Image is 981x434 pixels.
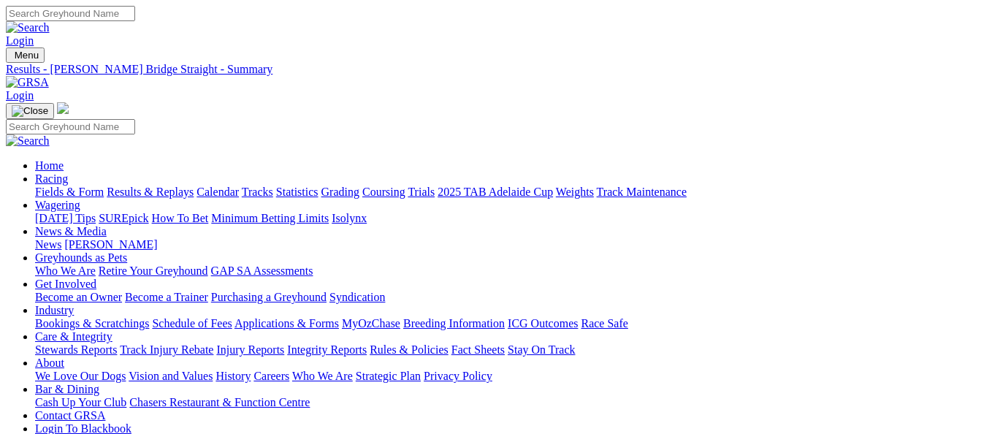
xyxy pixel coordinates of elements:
[332,212,367,224] a: Isolynx
[6,134,50,148] img: Search
[35,238,975,251] div: News & Media
[438,186,553,198] a: 2025 TAB Adelaide Cup
[216,343,284,356] a: Injury Reports
[581,317,627,330] a: Race Safe
[99,264,208,277] a: Retire Your Greyhound
[12,105,48,117] img: Close
[35,212,975,225] div: Wagering
[211,291,327,303] a: Purchasing a Greyhound
[342,317,400,330] a: MyOzChase
[556,186,594,198] a: Weights
[329,291,385,303] a: Syndication
[292,370,353,382] a: Who We Are
[35,396,126,408] a: Cash Up Your Club
[35,172,68,185] a: Racing
[242,186,273,198] a: Tracks
[508,343,575,356] a: Stay On Track
[35,212,96,224] a: [DATE] Tips
[211,212,329,224] a: Minimum Betting Limits
[35,251,127,264] a: Greyhounds as Pets
[35,383,99,395] a: Bar & Dining
[35,343,117,356] a: Stewards Reports
[57,102,69,114] img: logo-grsa-white.png
[120,343,213,356] a: Track Injury Rebate
[234,317,339,330] a: Applications & Forms
[211,264,313,277] a: GAP SA Assessments
[35,409,105,422] a: Contact GRSA
[35,291,122,303] a: Become an Owner
[125,291,208,303] a: Become a Trainer
[408,186,435,198] a: Trials
[287,343,367,356] a: Integrity Reports
[35,264,96,277] a: Who We Are
[35,264,975,278] div: Greyhounds as Pets
[35,330,112,343] a: Care & Integrity
[362,186,405,198] a: Coursing
[356,370,421,382] a: Strategic Plan
[6,76,49,89] img: GRSA
[129,396,310,408] a: Chasers Restaurant & Function Centre
[152,317,232,330] a: Schedule of Fees
[152,212,209,224] a: How To Bet
[35,278,96,290] a: Get Involved
[6,6,135,21] input: Search
[6,34,34,47] a: Login
[35,304,74,316] a: Industry
[99,212,148,224] a: SUREpick
[6,119,135,134] input: Search
[129,370,213,382] a: Vision and Values
[15,50,39,61] span: Menu
[370,343,448,356] a: Rules & Policies
[276,186,318,198] a: Statistics
[107,186,194,198] a: Results & Replays
[6,47,45,63] button: Toggle navigation
[6,89,34,102] a: Login
[253,370,289,382] a: Careers
[35,357,64,369] a: About
[35,238,61,251] a: News
[35,186,975,199] div: Racing
[64,238,157,251] a: [PERSON_NAME]
[196,186,239,198] a: Calendar
[35,291,975,304] div: Get Involved
[35,343,975,357] div: Care & Integrity
[321,186,359,198] a: Grading
[424,370,492,382] a: Privacy Policy
[35,317,149,330] a: Bookings & Scratchings
[35,186,104,198] a: Fields & Form
[597,186,687,198] a: Track Maintenance
[6,21,50,34] img: Search
[451,343,505,356] a: Fact Sheets
[35,370,975,383] div: About
[35,159,64,172] a: Home
[508,317,578,330] a: ICG Outcomes
[35,317,975,330] div: Industry
[35,370,126,382] a: We Love Our Dogs
[35,199,80,211] a: Wagering
[35,396,975,409] div: Bar & Dining
[35,225,107,237] a: News & Media
[215,370,251,382] a: History
[6,63,975,76] a: Results - [PERSON_NAME] Bridge Straight - Summary
[403,317,505,330] a: Breeding Information
[6,103,54,119] button: Toggle navigation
